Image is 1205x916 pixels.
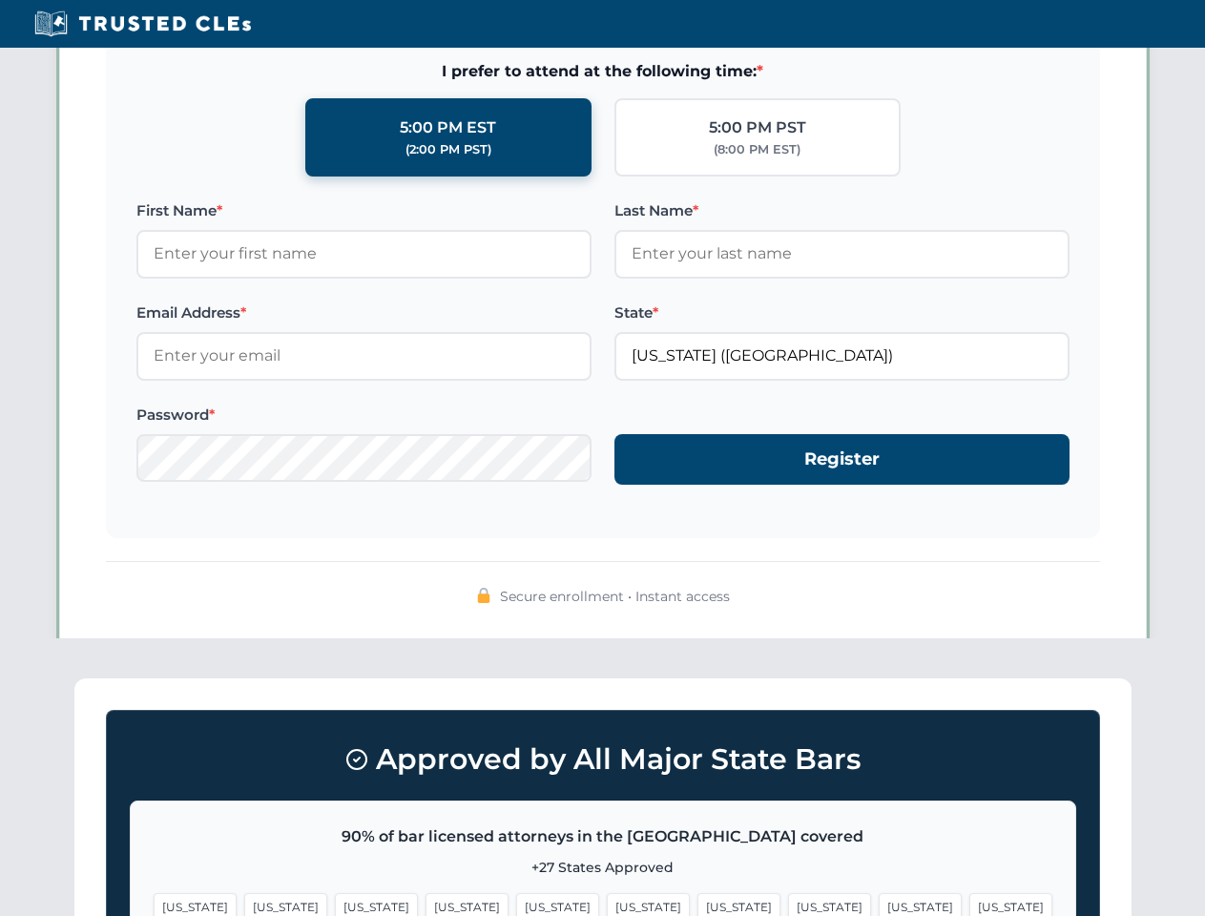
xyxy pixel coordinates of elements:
[714,140,800,159] div: (8:00 PM EST)
[130,734,1076,785] h3: Approved by All Major State Bars
[136,404,592,427] label: Password
[614,434,1070,485] button: Register
[136,199,592,222] label: First Name
[614,332,1070,380] input: Florida (FL)
[476,588,491,603] img: 🔒
[136,230,592,278] input: Enter your first name
[136,302,592,324] label: Email Address
[405,140,491,159] div: (2:00 PM PST)
[709,115,806,140] div: 5:00 PM PST
[614,302,1070,324] label: State
[154,857,1052,878] p: +27 States Approved
[400,115,496,140] div: 5:00 PM EST
[136,59,1070,84] span: I prefer to attend at the following time:
[614,199,1070,222] label: Last Name
[500,586,730,607] span: Secure enrollment • Instant access
[154,824,1052,849] p: 90% of bar licensed attorneys in the [GEOGRAPHIC_DATA] covered
[136,332,592,380] input: Enter your email
[614,230,1070,278] input: Enter your last name
[29,10,257,38] img: Trusted CLEs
